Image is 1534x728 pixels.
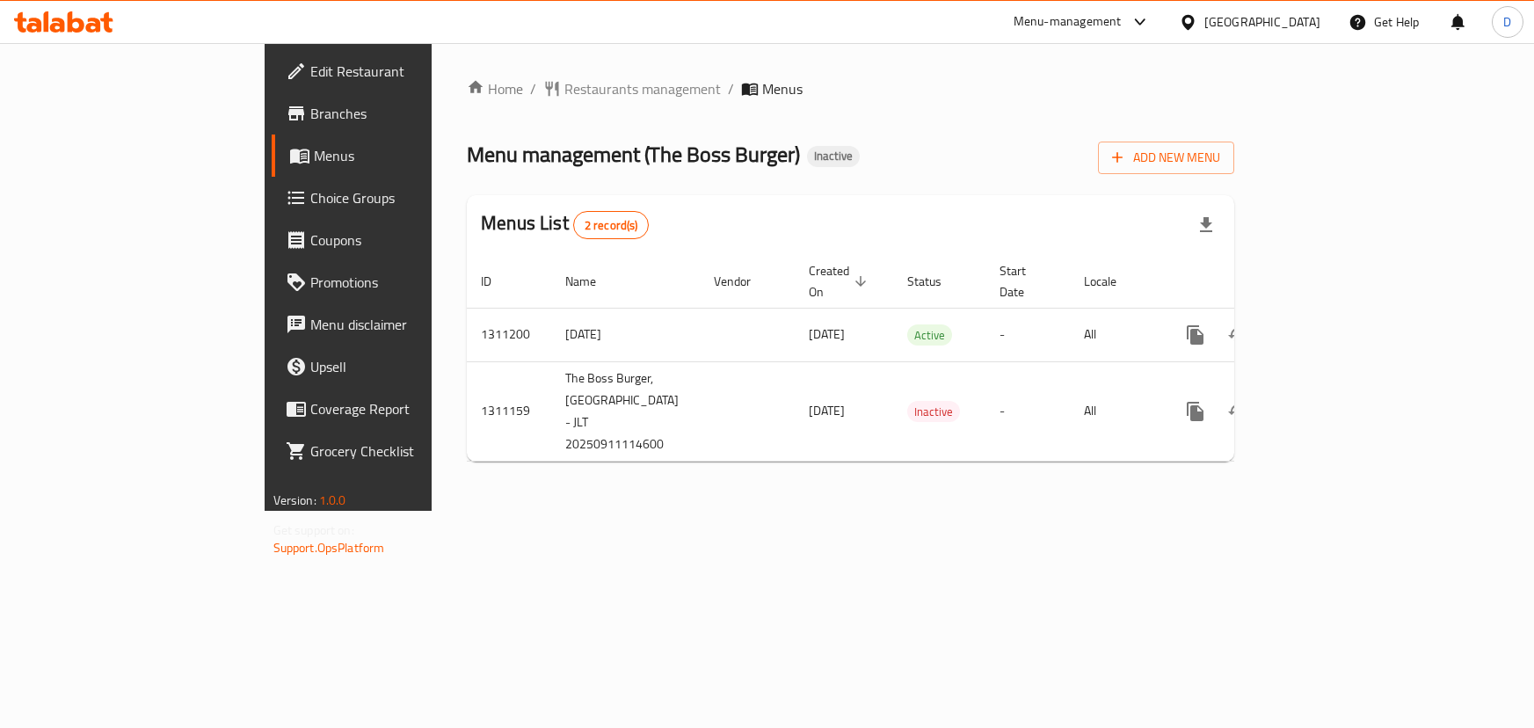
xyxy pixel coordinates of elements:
[272,346,520,388] a: Upsell
[1217,314,1259,356] button: Change Status
[273,489,316,512] span: Version:
[551,361,700,461] td: The Boss Burger,[GEOGRAPHIC_DATA] - JLT 20250911114600
[573,211,650,239] div: Total records count
[481,271,514,292] span: ID
[1174,314,1217,356] button: more
[907,271,964,292] span: Status
[1070,308,1160,361] td: All
[310,440,506,462] span: Grocery Checklist
[564,78,721,99] span: Restaurants management
[272,177,520,219] a: Choice Groups
[310,103,506,124] span: Branches
[907,325,952,346] span: Active
[543,78,721,99] a: Restaurants management
[985,308,1070,361] td: -
[310,187,506,208] span: Choice Groups
[907,402,960,422] span: Inactive
[985,361,1070,461] td: -
[1160,255,1357,309] th: Actions
[272,388,520,430] a: Coverage Report
[907,324,952,346] div: Active
[1503,12,1511,32] span: D
[1070,361,1160,461] td: All
[273,536,385,559] a: Support.OpsPlatform
[272,261,520,303] a: Promotions
[310,61,506,82] span: Edit Restaurant
[1185,204,1227,246] div: Export file
[272,92,520,135] a: Branches
[1174,390,1217,433] button: more
[310,356,506,377] span: Upsell
[728,78,734,99] li: /
[467,255,1357,462] table: enhanced table
[1014,11,1122,33] div: Menu-management
[481,210,649,239] h2: Menus List
[467,135,800,174] span: Menu management ( The Boss Burger )
[574,217,649,234] span: 2 record(s)
[1000,260,1049,302] span: Start Date
[272,50,520,92] a: Edit Restaurant
[272,219,520,261] a: Coupons
[273,519,354,542] span: Get support on:
[809,399,845,422] span: [DATE]
[310,398,506,419] span: Coverage Report
[310,314,506,335] span: Menu disclaimer
[467,78,1234,99] nav: breadcrumb
[319,489,346,512] span: 1.0.0
[714,271,774,292] span: Vendor
[314,145,506,166] span: Menus
[1112,147,1220,169] span: Add New Menu
[565,271,619,292] span: Name
[272,303,520,346] a: Menu disclaimer
[807,149,860,164] span: Inactive
[809,323,845,346] span: [DATE]
[310,229,506,251] span: Coupons
[310,272,506,293] span: Promotions
[907,401,960,422] div: Inactive
[807,146,860,167] div: Inactive
[809,260,872,302] span: Created On
[1098,142,1234,174] button: Add New Menu
[1204,12,1320,32] div: [GEOGRAPHIC_DATA]
[272,430,520,472] a: Grocery Checklist
[530,78,536,99] li: /
[551,308,700,361] td: [DATE]
[762,78,803,99] span: Menus
[1084,271,1139,292] span: Locale
[1217,390,1259,433] button: Change Status
[272,135,520,177] a: Menus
